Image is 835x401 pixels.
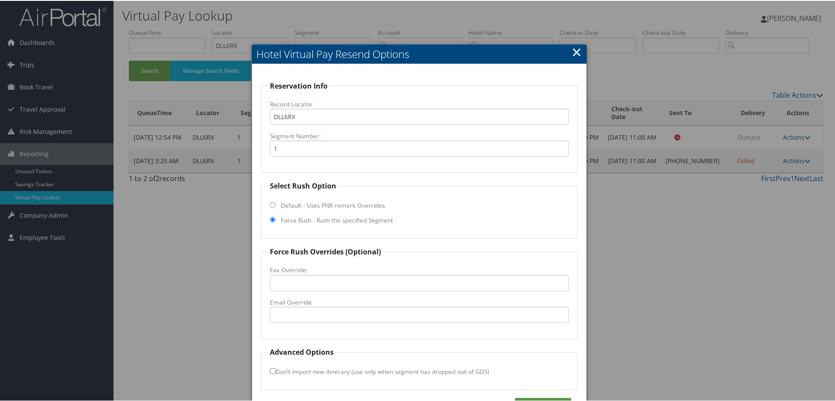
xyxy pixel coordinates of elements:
[281,200,385,209] label: Default - Uses PNR remark Overrides
[270,367,276,373] input: Don't import new itinerary (use only when segment has dropped out of GDS)
[270,131,569,140] label: Segment Number:
[270,99,569,108] label: Record Locator
[252,44,587,63] h2: Hotel Virtual Pay Resend Options
[281,215,393,224] label: Force Rush - Rush the specified Segment
[269,80,329,90] legend: Reservation Info
[270,265,569,274] label: Fax Override:
[572,42,582,60] a: Close
[269,180,338,190] legend: Select Rush Option
[269,246,382,256] legend: Force Rush Overrides (Optional)
[270,363,489,379] label: Don't import new itinerary (use only when segment has dropped out of GDS)
[269,346,335,356] legend: Advanced Options
[270,297,569,306] label: Email Override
